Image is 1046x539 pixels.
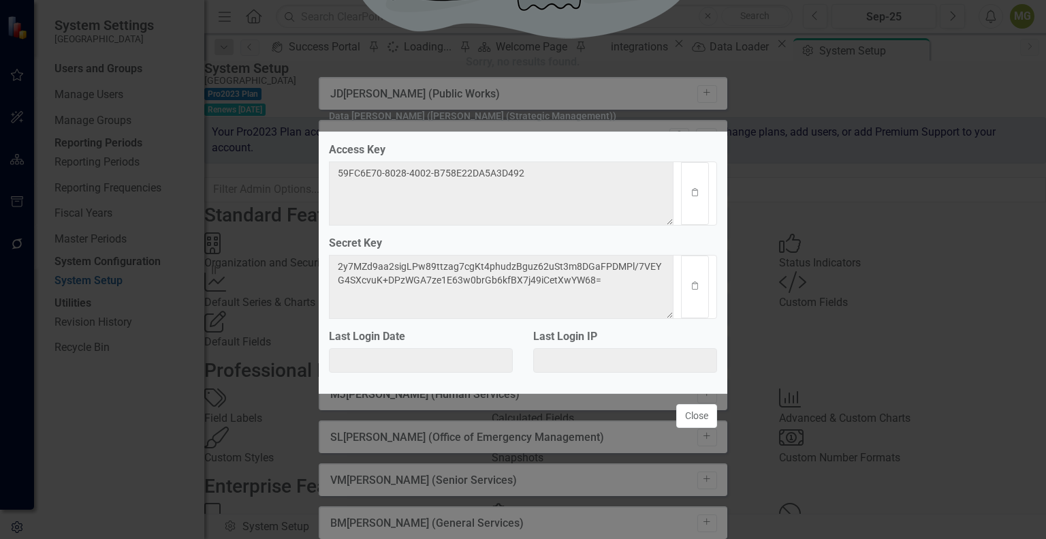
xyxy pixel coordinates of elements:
[329,255,673,319] textarea: 2y7MZd9aa2sigLPw89ttzag7cgKt4phudzBguz62uSt3m8DGaFPDMPl/7VEYG4SXcvuK+DPzWGA7ze1E63w0brGb6kfBX7j49...
[329,329,405,345] label: Last Login Date
[676,404,717,428] button: Close
[329,161,673,226] textarea: 59FC6E70-8028-4002-B758E22DA5A3D492
[329,142,385,158] label: Access Key
[533,329,597,345] label: Last Login IP
[329,111,616,121] div: Data [PERSON_NAME] ([PERSON_NAME] (Strategic Management))
[329,236,382,251] label: Secret Key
